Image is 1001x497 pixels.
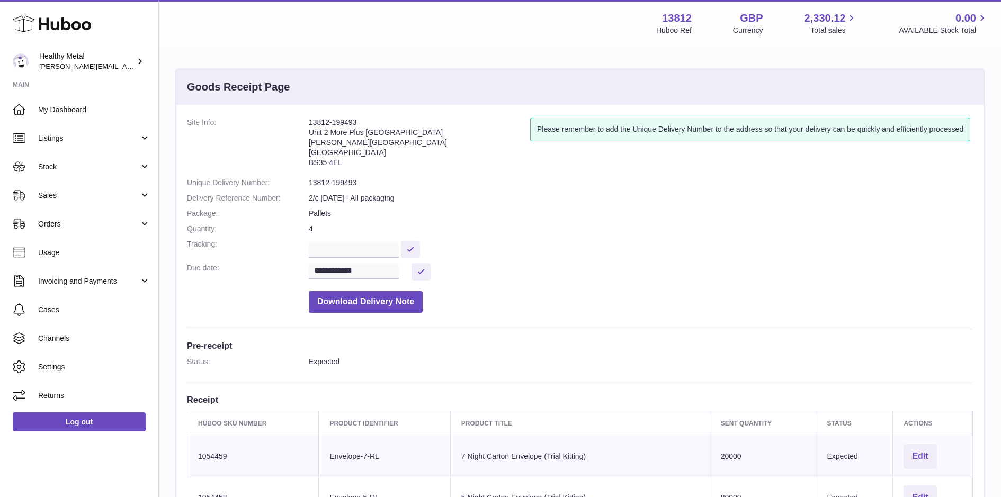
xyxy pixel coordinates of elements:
[38,191,139,201] span: Sales
[38,219,139,229] span: Orders
[309,291,423,313] button: Download Delivery Note
[805,11,846,25] span: 2,330.12
[38,105,150,115] span: My Dashboard
[810,25,857,35] span: Total sales
[740,11,763,25] strong: GBP
[955,11,976,25] span: 0.00
[187,340,973,351] h3: Pre-receipt
[710,411,816,436] th: Sent Quantity
[899,11,988,35] a: 0.00 AVAILABLE Stock Total
[38,276,139,286] span: Invoicing and Payments
[187,411,319,436] th: Huboo SKU Number
[38,162,139,172] span: Stock
[187,357,309,367] dt: Status:
[710,436,816,477] td: 20000
[662,11,692,25] strong: 13812
[39,51,135,71] div: Healthy Metal
[187,118,309,173] dt: Site Info:
[187,193,309,203] dt: Delivery Reference Number:
[816,411,893,436] th: Status
[656,25,692,35] div: Huboo Ref
[309,224,973,234] dd: 4
[187,178,309,188] dt: Unique Delivery Number:
[38,248,150,258] span: Usage
[13,53,29,69] img: jose@healthy-metal.com
[13,412,146,431] a: Log out
[187,394,973,405] h3: Receipt
[187,224,309,234] dt: Quantity:
[450,411,710,436] th: Product title
[733,25,763,35] div: Currency
[816,436,893,477] td: Expected
[38,305,150,315] span: Cases
[38,133,139,143] span: Listings
[187,80,290,94] h3: Goods Receipt Page
[187,263,309,281] dt: Due date:
[530,118,970,141] div: Please remember to add the Unique Delivery Number to the address so that your delivery can be qui...
[319,436,450,477] td: Envelope-7-RL
[309,118,530,173] address: 13812-199493 Unit 2 More Plus [GEOGRAPHIC_DATA] [PERSON_NAME][GEOGRAPHIC_DATA] [GEOGRAPHIC_DATA] ...
[893,411,973,436] th: Actions
[904,444,936,469] button: Edit
[805,11,858,35] a: 2,330.12 Total sales
[319,411,450,436] th: Product Identifier
[187,209,309,219] dt: Package:
[187,239,309,258] dt: Tracking:
[38,333,150,344] span: Channels
[309,193,973,203] dd: 2/c [DATE] - All packaging
[38,362,150,372] span: Settings
[899,25,988,35] span: AVAILABLE Stock Total
[450,436,710,477] td: 7 Night Carton Envelope (Trial Kitting)
[38,391,150,401] span: Returns
[187,436,319,477] td: 1054459
[309,357,973,367] dd: Expected
[39,62,212,70] span: [PERSON_NAME][EMAIL_ADDRESS][DOMAIN_NAME]
[309,178,973,188] dd: 13812-199493
[309,209,973,219] dd: Pallets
